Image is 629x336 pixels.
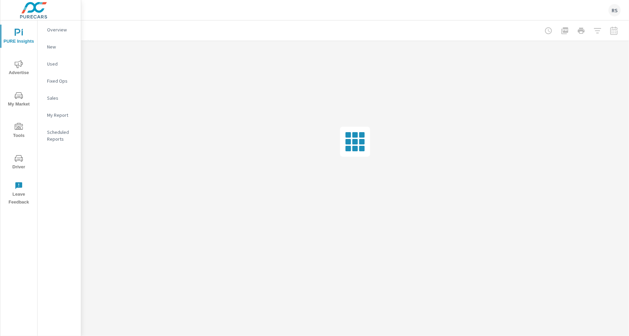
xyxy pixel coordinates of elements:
span: PURE Insights [2,29,35,45]
p: Overview [47,26,75,33]
div: My Report [38,110,81,120]
p: New [47,43,75,50]
p: Used [47,60,75,67]
span: Leave Feedback [2,182,35,206]
p: Sales [47,95,75,101]
span: My Market [2,92,35,108]
p: Scheduled Reports [47,129,75,142]
div: Fixed Ops [38,76,81,86]
p: My Report [47,112,75,118]
div: Overview [38,25,81,35]
div: Sales [38,93,81,103]
div: New [38,42,81,52]
div: Used [38,59,81,69]
span: Advertise [2,60,35,77]
p: Fixed Ops [47,78,75,84]
div: RS [609,4,621,16]
span: Tools [2,123,35,140]
div: Scheduled Reports [38,127,81,144]
span: Driver [2,154,35,171]
div: nav menu [0,20,37,209]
